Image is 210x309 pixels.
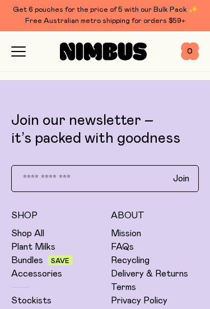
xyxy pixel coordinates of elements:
a: Delivery & Returns [111,268,188,279]
a: FAQs [111,241,134,252]
h5: About [111,210,199,221]
button: 0 [181,43,199,60]
a: Stockists [11,295,52,306]
a: Shop All [11,228,44,239]
a: Plant Milks [11,241,55,252]
a: Mission [111,228,141,239]
span: Join [173,173,189,184]
a: Recycling [111,255,150,266]
h5: Shop [11,210,100,221]
a: Bundles [11,255,43,266]
button: Join [164,170,198,187]
a: Privacy Policy [111,295,167,306]
div: Get 6 pouches for the price of 5 with our Bulk Pack ✨ Free Australian metro shipping for orders $59+ [11,4,199,27]
a: Terms [111,282,136,293]
p: Join our newsletter – it’s packed with goodness [11,111,199,147]
a: Accessories [11,268,62,279]
span: Save [51,257,69,264]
